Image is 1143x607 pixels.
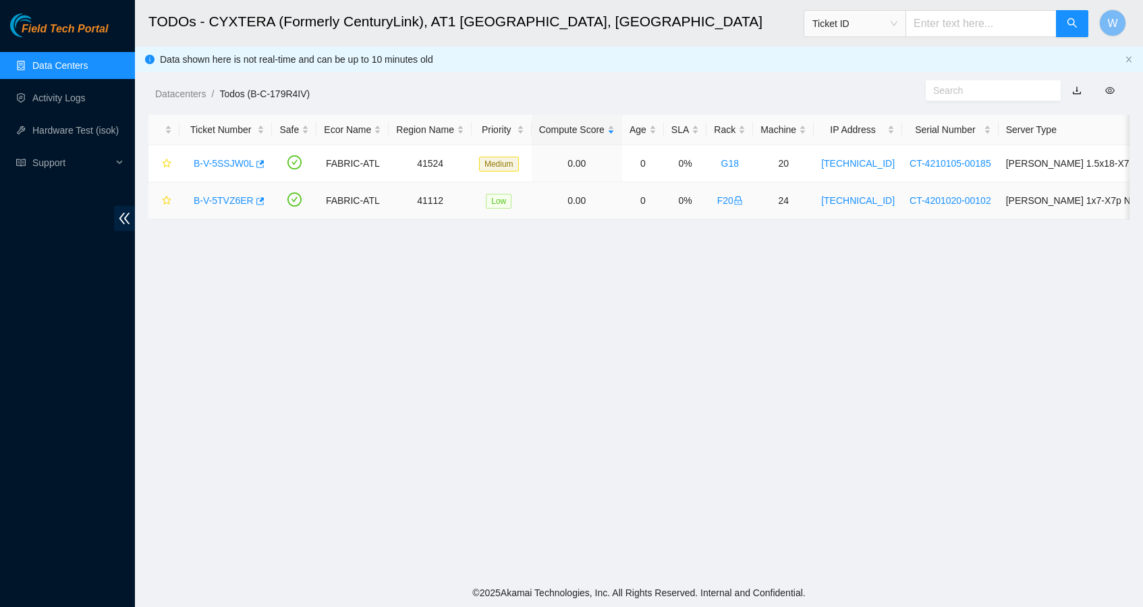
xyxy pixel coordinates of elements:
a: [TECHNICAL_ID] [821,158,895,169]
td: FABRIC-ATL [316,182,389,219]
a: B-V-5SSJW0L [194,158,254,169]
button: close [1125,55,1133,64]
button: star [156,153,172,174]
span: close [1125,55,1133,63]
td: 0 [622,182,664,219]
input: Search [933,83,1042,98]
td: 0 [622,145,664,182]
a: CT-4201020-00102 [910,195,991,206]
span: check-circle [287,155,302,169]
span: Medium [479,157,519,171]
button: star [156,190,172,211]
span: Ticket ID [812,14,897,34]
td: FABRIC-ATL [316,145,389,182]
footer: © 2025 Akamai Technologies, Inc. All Rights Reserved. Internal and Confidential. [135,579,1143,607]
button: download [1062,80,1092,101]
a: CT-4210105-00185 [910,158,991,169]
span: W [1107,15,1117,32]
span: search [1067,18,1078,30]
img: Akamai Technologies [10,14,68,37]
a: Datacenters [155,88,206,99]
a: Hardware Test (isok) [32,125,119,136]
td: 20 [753,145,814,182]
span: Support [32,149,112,176]
button: W [1099,9,1126,36]
a: Activity Logs [32,93,86,103]
td: 41524 [389,145,472,182]
a: F20lock [717,195,743,206]
td: 0.00 [532,145,622,182]
td: 24 [753,182,814,219]
input: Enter text here... [905,10,1057,37]
span: Low [486,194,511,209]
a: Data Centers [32,60,88,71]
button: search [1056,10,1088,37]
span: double-left [114,206,135,231]
td: 0.00 [532,182,622,219]
a: G18 [721,158,739,169]
span: lock [733,196,743,205]
a: B-V-5TVZ6ER [194,195,254,206]
td: 0% [664,182,706,219]
a: [TECHNICAL_ID] [821,195,895,206]
span: eye [1105,86,1115,95]
span: check-circle [287,192,302,207]
td: 41112 [389,182,472,219]
span: star [162,196,171,207]
span: Field Tech Portal [22,23,108,36]
a: Akamai TechnologiesField Tech Portal [10,24,108,42]
span: star [162,159,171,169]
a: download [1072,85,1082,96]
a: Todos (B-C-179R4IV) [219,88,310,99]
span: / [211,88,214,99]
td: 0% [664,145,706,182]
span: read [16,158,26,167]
